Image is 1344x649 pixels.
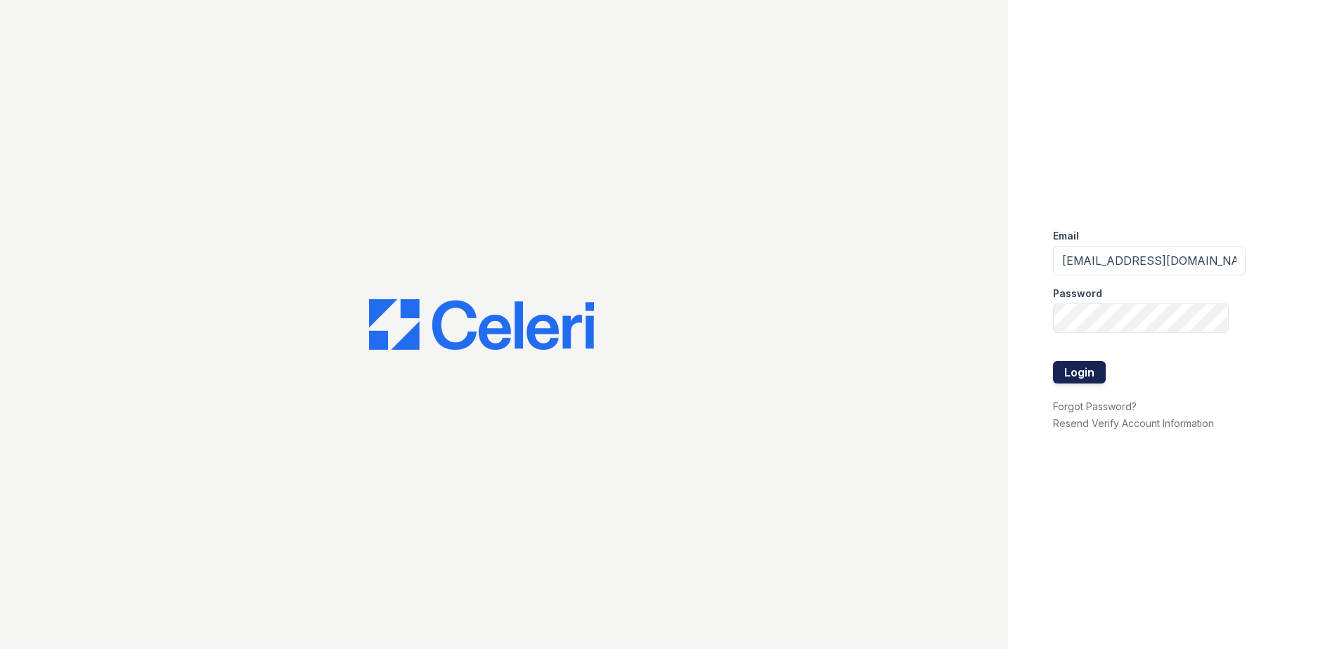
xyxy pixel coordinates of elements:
[1053,287,1102,301] label: Password
[369,299,594,350] img: CE_Logo_Blue-a8612792a0a2168367f1c8372b55b34899dd931a85d93a1a3d3e32e68fde9ad4.png
[1053,229,1079,243] label: Email
[1053,361,1106,383] button: Login
[1053,417,1214,429] a: Resend Verify Account Information
[1053,400,1137,412] a: Forgot Password?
